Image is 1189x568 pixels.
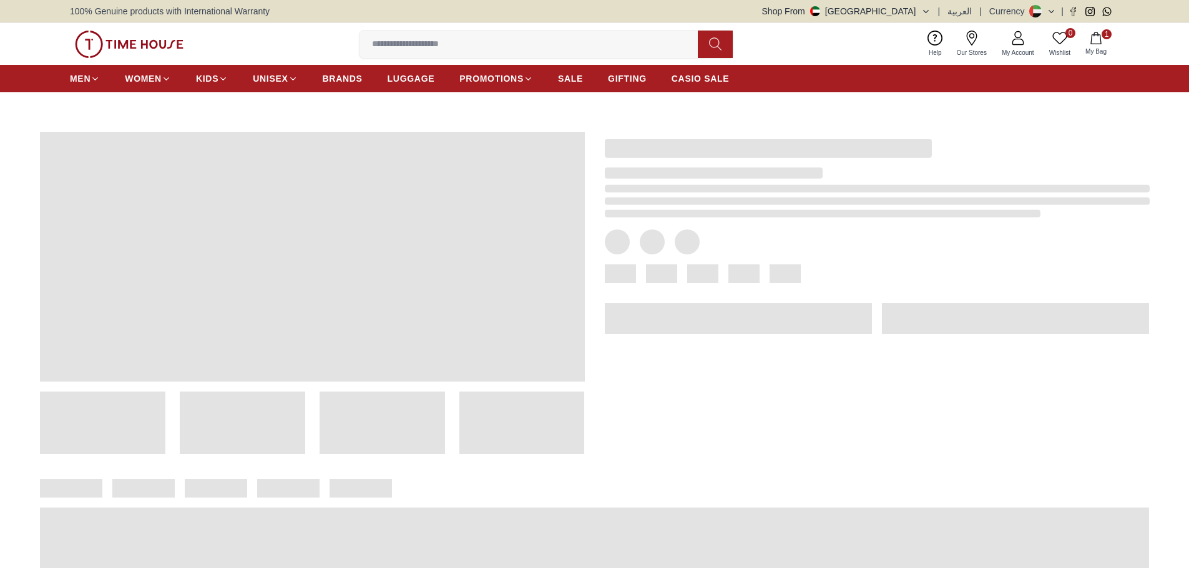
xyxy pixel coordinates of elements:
[558,72,583,85] span: SALE
[921,28,949,60] a: Help
[323,67,363,90] a: BRANDS
[196,72,218,85] span: KIDS
[938,5,941,17] span: |
[1078,29,1114,59] button: 1My Bag
[1085,7,1095,16] a: Instagram
[1102,29,1112,39] span: 1
[70,72,91,85] span: MEN
[388,67,435,90] a: LUGGAGE
[253,67,297,90] a: UNISEX
[196,67,228,90] a: KIDS
[388,72,435,85] span: LUGGAGE
[608,72,647,85] span: GIFTING
[997,48,1039,57] span: My Account
[75,31,183,58] img: ...
[810,6,820,16] img: United Arab Emirates
[125,72,162,85] span: WOMEN
[949,28,994,60] a: Our Stores
[1065,28,1075,38] span: 0
[70,5,270,17] span: 100% Genuine products with International Warranty
[323,72,363,85] span: BRANDS
[253,72,288,85] span: UNISEX
[1061,5,1064,17] span: |
[947,5,972,17] button: العربية
[1042,28,1078,60] a: 0Wishlist
[70,67,100,90] a: MEN
[762,5,931,17] button: Shop From[GEOGRAPHIC_DATA]
[989,5,1030,17] div: Currency
[672,72,730,85] span: CASIO SALE
[672,67,730,90] a: CASIO SALE
[1044,48,1075,57] span: Wishlist
[1080,47,1112,56] span: My Bag
[924,48,947,57] span: Help
[608,67,647,90] a: GIFTING
[952,48,992,57] span: Our Stores
[558,67,583,90] a: SALE
[459,72,524,85] span: PROMOTIONS
[979,5,982,17] span: |
[125,67,171,90] a: WOMEN
[1102,7,1112,16] a: Whatsapp
[1069,7,1078,16] a: Facebook
[459,67,533,90] a: PROMOTIONS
